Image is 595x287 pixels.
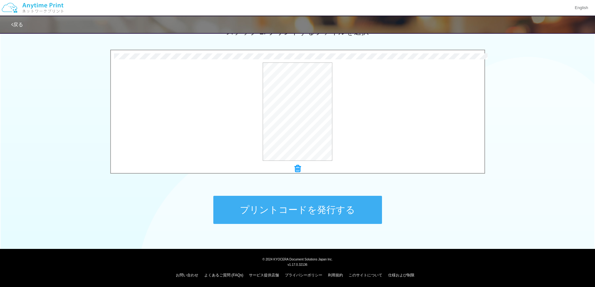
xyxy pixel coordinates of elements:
[176,273,198,277] a: お問い合わせ
[285,273,322,277] a: プライバシーポリシー
[262,257,333,261] span: © 2024 KYOCERA Document Solutions Japan Inc.
[328,273,343,277] a: 利用規約
[11,22,23,27] a: 戻る
[249,273,279,277] a: サービス提供店舗
[204,273,243,277] a: よくあるご質問 (FAQs)
[213,196,382,224] button: プリントコードを発行する
[288,263,307,266] span: v1.17.0.32136
[388,273,414,277] a: 仕様および制限
[226,27,369,36] span: ステップ 2: プリントするファイルを選択
[349,273,382,277] a: このサイトについて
